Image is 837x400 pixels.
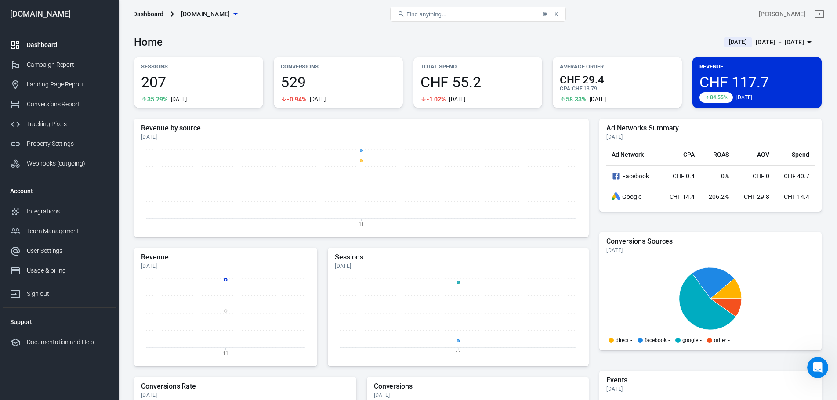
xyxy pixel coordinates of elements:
a: User Settings [3,241,116,261]
div: Integrations [27,207,109,216]
span: -0.94% [287,96,306,102]
div: [DATE] [141,263,310,270]
svg: Facebook Ads [612,171,620,181]
span: CHF 29.4 [560,75,675,85]
h5: Conversions [374,382,582,391]
span: 58.33% [566,96,586,102]
div: Facebook [612,171,655,181]
p: google [682,338,699,343]
th: ROAS [700,144,734,166]
div: [DATE] [590,96,606,103]
h5: Ad Networks Summary [606,124,815,133]
div: [DATE] [141,392,349,399]
h5: Events [606,376,815,385]
th: Ad Network [606,144,660,166]
span: CHF 0 [753,173,769,180]
span: CHF 55.2 [420,75,536,90]
a: Integrations [3,202,116,221]
span: 206.2% [709,193,729,200]
span: -1.02% [427,96,446,102]
p: other [714,338,726,343]
a: Property Settings [3,134,116,154]
span: CPA : [560,86,572,92]
span: CHF 13.79 [572,86,598,92]
tspan: 11 [223,350,229,356]
div: Dashboard [27,40,109,50]
div: ⌘ + K [542,11,558,18]
p: direct [616,338,629,343]
button: [DOMAIN_NAME] [178,6,241,22]
p: Conversions [281,62,396,71]
div: Google [612,192,655,201]
a: Tracking Pixels [3,114,116,134]
div: Webhooks (outgoing) [27,159,109,168]
div: [DATE] [310,96,326,103]
span: - [700,338,702,343]
iframe: Intercom live chat [807,357,828,378]
div: Dashboard [133,10,163,18]
a: Sign out [3,281,116,304]
tspan: 11 [359,221,365,227]
p: facebook [645,338,667,343]
span: pflegetasche.ch [181,9,230,20]
span: CHF 29.8 [744,193,769,200]
span: Find anything... [406,11,446,18]
span: [DATE] [725,38,750,47]
p: Average Order [560,62,675,71]
a: Dashboard [3,35,116,55]
div: [DATE] [141,133,582,141]
span: - [728,338,730,343]
div: [DATE] [449,96,465,103]
a: Campaign Report [3,55,116,75]
div: Landing Page Report [27,80,109,89]
tspan: 11 [455,350,461,356]
h3: Home [134,36,163,48]
div: Google Ads [612,192,620,201]
a: Team Management [3,221,116,241]
div: Team Management [27,227,109,236]
div: [DATE] [171,96,187,103]
span: 35.29% [147,96,167,102]
th: AOV [734,144,774,166]
li: Account [3,180,116,202]
span: 0% [721,173,729,180]
div: [DATE] [606,386,815,393]
div: Account id: lFeZapHD [759,10,805,19]
div: Usage & billing [27,266,109,275]
span: - [630,338,632,343]
h5: Revenue by source [141,124,582,133]
a: Sign out [809,4,830,25]
button: [DATE][DATE] － [DATE] [717,35,822,50]
span: 529 [281,75,396,90]
div: Tracking Pixels [27,119,109,129]
span: CHF 14.4 [784,193,809,200]
p: Total Spend [420,62,536,71]
a: Landing Page Report [3,75,116,94]
th: CPA [660,144,700,166]
div: [DATE] [374,392,582,399]
a: Conversions Report [3,94,116,114]
li: Support [3,311,116,332]
a: Usage & billing [3,261,116,281]
div: [DATE] [606,247,815,254]
p: Sessions [141,62,256,71]
div: [DATE] [606,133,815,141]
span: CHF 14.4 [670,193,695,200]
div: [DATE] － [DATE] [756,37,804,48]
div: [DOMAIN_NAME] [3,10,116,18]
h5: Revenue [141,253,310,262]
div: Property Settings [27,139,109,148]
span: - [668,338,670,343]
div: [DATE] [736,94,753,101]
p: Revenue [699,62,815,71]
th: Spend [775,144,815,166]
h5: Conversions Rate [141,382,349,391]
div: Sign out [27,289,109,299]
div: [DATE] [335,263,582,270]
div: User Settings [27,246,109,256]
a: Webhooks (outgoing) [3,154,116,173]
h5: Conversions Sources [606,237,815,246]
div: Documentation and Help [27,338,109,347]
div: Campaign Report [27,60,109,69]
div: Conversions Report [27,100,109,109]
